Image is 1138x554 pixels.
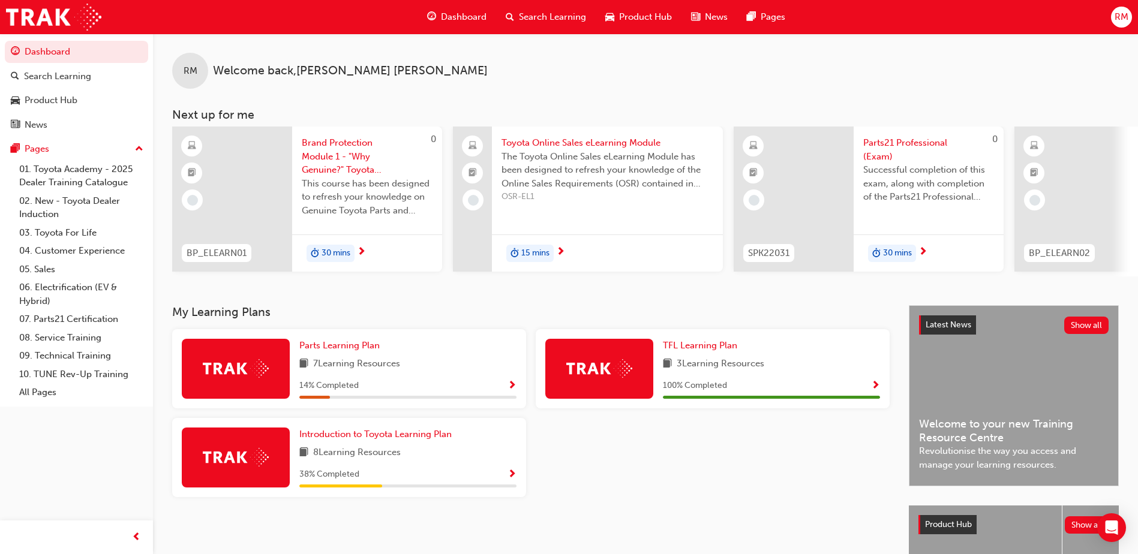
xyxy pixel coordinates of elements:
span: prev-icon [132,530,141,545]
a: news-iconNews [681,5,737,29]
a: 0BP_ELEARN01Brand Protection Module 1 - "Why Genuine?" Toyota Genuine Parts and AccessoriesThis c... [172,127,442,272]
button: Pages [5,138,148,160]
button: Show Progress [871,378,880,393]
span: Product Hub [619,10,672,24]
span: This course has been designed to refresh your knowledge on Genuine Toyota Parts and Accessories s... [302,177,433,218]
span: RM [184,64,197,78]
div: Product Hub [25,94,77,107]
a: 03. Toyota For Life [14,224,148,242]
a: 01. Toyota Academy - 2025 Dealer Training Catalogue [14,160,148,192]
span: Dashboard [441,10,487,24]
span: learningResourceType_ELEARNING-icon [188,138,196,154]
a: 09. Technical Training [14,347,148,365]
span: Toyota Online Sales eLearning Module [502,136,713,150]
span: Parts21 Professional (Exam) [863,136,994,163]
a: Search Learning [5,65,148,88]
a: Product HubShow all [918,515,1109,534]
span: Brand Protection Module 1 - "Why Genuine?" Toyota Genuine Parts and Accessories [302,136,433,177]
span: duration-icon [311,246,319,261]
span: up-icon [135,141,143,157]
span: booktick-icon [469,165,477,181]
span: pages-icon [747,10,756,25]
div: Pages [25,142,49,156]
span: news-icon [11,120,20,131]
button: DashboardSearch LearningProduct HubNews [5,38,148,138]
h3: Next up for me [153,108,1138,122]
span: book-icon [299,357,308,372]
span: car-icon [605,10,614,25]
a: Toyota Online Sales eLearning ModuleThe Toyota Online Sales eLearning Module has been designed to... [453,127,723,272]
span: 7 Learning Resources [313,357,400,372]
span: next-icon [556,247,565,258]
span: learningRecordVerb_NONE-icon [468,195,479,206]
span: 30 mins [883,246,912,260]
span: duration-icon [872,246,881,261]
span: Parts Learning Plan [299,340,380,351]
a: TFL Learning Plan [663,339,742,353]
a: News [5,114,148,136]
span: guage-icon [427,10,436,25]
span: The Toyota Online Sales eLearning Module has been designed to refresh your knowledge of the Onlin... [502,150,713,191]
span: search-icon [506,10,514,25]
span: pages-icon [11,144,20,155]
span: 3 Learning Resources [677,357,764,372]
a: 04. Customer Experience [14,242,148,260]
span: Successful completion of this exam, along with completion of the Parts21 Professional eLearning m... [863,163,994,204]
span: booktick-icon [188,165,196,181]
span: search-icon [11,71,19,82]
span: TFL Learning Plan [663,340,737,351]
span: 38 % Completed [299,468,359,481]
img: Trak [203,359,269,378]
span: Welcome back , [PERSON_NAME] [PERSON_NAME] [213,64,488,78]
span: 30 mins [322,246,350,260]
span: booktick-icon [749,165,758,181]
span: Show Progress [508,469,517,480]
button: Show all [1065,516,1110,534]
span: OSR-EL1 [502,190,713,204]
span: Pages [761,10,785,24]
span: 100 % Completed [663,379,727,393]
a: Introduction to Toyota Learning Plan [299,427,457,441]
span: 8 Learning Resources [313,445,401,460]
button: Show Progress [508,467,517,482]
div: Open Intercom Messenger [1097,513,1126,542]
span: learningRecordVerb_NONE-icon [749,195,759,206]
span: BP_ELEARN01 [187,246,247,260]
span: learningRecordVerb_NONE-icon [1029,195,1040,206]
span: book-icon [299,445,308,460]
span: Show Progress [508,381,517,392]
a: Trak [6,4,101,31]
span: duration-icon [511,246,519,261]
span: SPK22031 [748,246,789,260]
span: 0 [431,134,436,144]
img: Trak [566,359,632,378]
span: Revolutionise the way you access and manage your learning resources. [919,444,1109,471]
a: Parts Learning Plan [299,339,385,353]
a: Product Hub [5,89,148,112]
span: learningRecordVerb_NONE-icon [187,195,198,206]
a: Latest NewsShow allWelcome to your new Training Resource CentreRevolutionise the way you access a... [909,305,1119,486]
span: 0 [992,134,998,144]
a: 02. New - Toyota Dealer Induction [14,192,148,224]
h3: My Learning Plans [172,305,890,319]
a: pages-iconPages [737,5,795,29]
button: Show all [1064,317,1109,334]
span: car-icon [11,95,20,106]
a: 07. Parts21 Certification [14,310,148,329]
a: 05. Sales [14,260,148,279]
span: booktick-icon [1030,165,1038,181]
a: guage-iconDashboard [418,5,496,29]
button: Show Progress [508,378,517,393]
span: next-icon [357,247,366,258]
span: news-icon [691,10,700,25]
span: Latest News [926,320,971,330]
span: BP_ELEARN02 [1029,246,1090,260]
a: 10. TUNE Rev-Up Training [14,365,148,384]
span: Search Learning [519,10,586,24]
a: Dashboard [5,41,148,63]
div: News [25,118,47,132]
div: Search Learning [24,70,91,83]
span: 14 % Completed [299,379,359,393]
span: Show Progress [871,381,880,392]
